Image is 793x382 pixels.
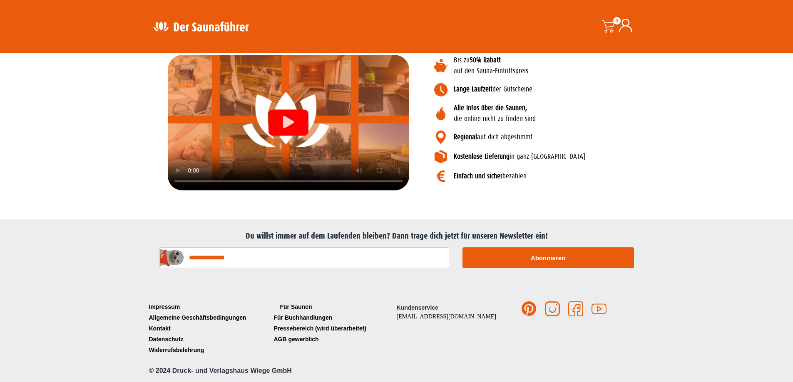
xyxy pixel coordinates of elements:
nav: Menü [272,301,397,345]
a: Impressum [147,301,272,312]
b: Lange Laufzeit [454,85,492,93]
p: die online nicht zu finden sind [454,103,663,125]
span: 0 [613,17,621,25]
a: Für Saunen [272,301,397,312]
span: Kundenservice [397,304,438,311]
b: 50% Rabatt [470,56,501,64]
a: Widerrufsbelehrung [147,345,272,355]
b: Alle Infos über die Saunen, [454,104,527,112]
a: AGB gewerblich [272,334,397,345]
nav: Menü [147,301,272,355]
b: Kostenlose Lieferung [454,153,510,160]
button: Abonnieren [462,247,634,268]
h2: Du willst immer auf dem Laufenden bleiben? Dann trage dich jetzt für unseren Newsletter ein! [151,231,642,241]
b: Einfach und sicher [454,172,502,180]
b: Regional [454,133,477,141]
a: Pressebereich (wird überarbeitet) [272,323,397,334]
div: Video abspielen [268,109,308,136]
span: © 2024 Druck- und Verlagshaus Wiege GmbH [149,367,292,374]
p: auf dich abgestimmt [454,132,663,143]
p: Bis zu auf den Sauna-Eintrittspreis [454,55,663,77]
p: der Gutscheine [454,84,663,95]
a: Datenschutz [147,334,272,345]
p: in ganz [GEOGRAPHIC_DATA] [454,151,663,162]
a: Kontakt [147,323,272,334]
a: Für Buchhandlungen [272,312,397,323]
p: bezahlen [454,171,663,182]
a: Allgemeine Geschäftsbedingungen [147,312,272,323]
a: [EMAIL_ADDRESS][DOMAIN_NAME] [397,313,497,320]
